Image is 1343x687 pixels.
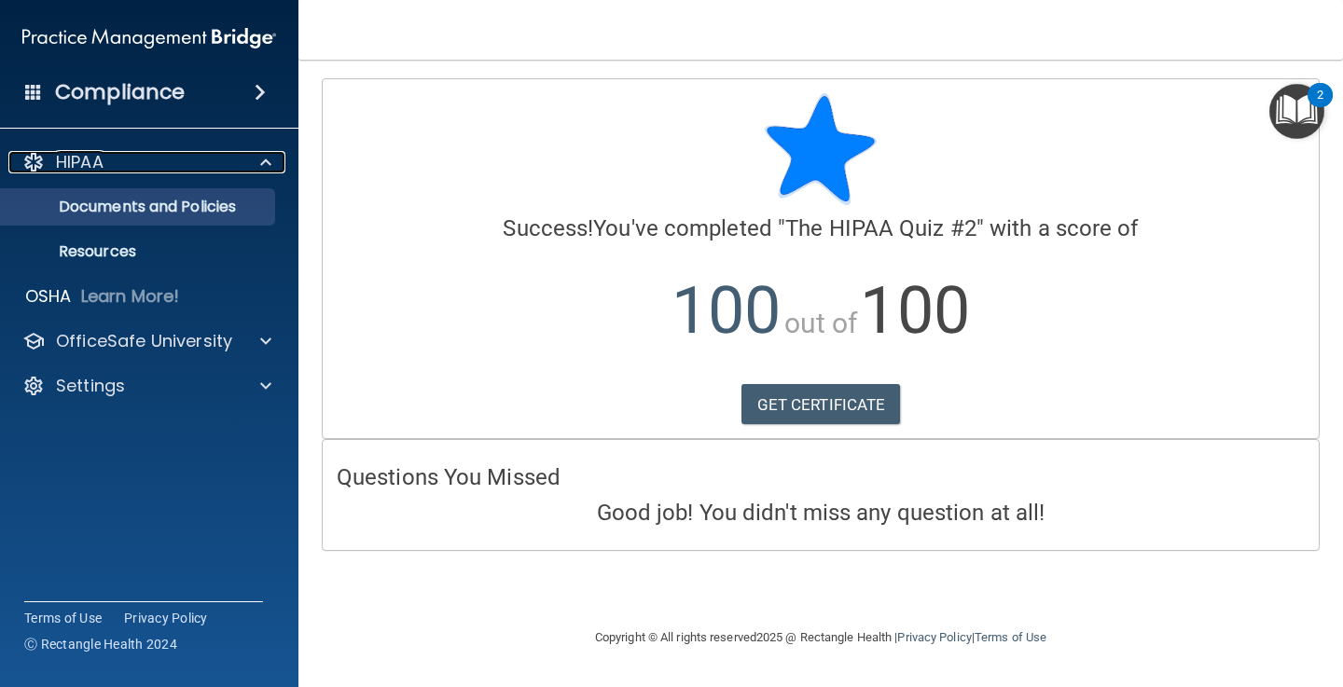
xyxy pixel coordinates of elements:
[56,330,232,352] p: OfficeSafe University
[480,608,1161,667] div: Copyright © All rights reserved 2025 @ Rectangle Health | |
[1317,95,1323,119] div: 2
[1269,84,1324,139] button: Open Resource Center, 2 new notifications
[25,285,72,308] p: OSHA
[12,242,267,261] p: Resources
[22,151,271,173] a: HIPAA
[671,272,781,349] span: 100
[81,285,180,308] p: Learn More!
[55,79,185,105] h4: Compliance
[124,609,208,627] a: Privacy Policy
[765,93,877,205] img: blue-star-rounded.9d042014.png
[56,375,125,397] p: Settings
[22,375,271,397] a: Settings
[337,501,1305,525] h4: Good job! You didn't miss any question at all!
[56,151,104,173] p: HIPAA
[503,215,593,241] span: Success!
[12,198,267,216] p: Documents and Policies
[337,216,1305,240] h4: You've completed " " with a score of
[897,630,971,644] a: Privacy Policy
[785,215,976,241] span: The HIPAA Quiz #2
[975,630,1046,644] a: Terms of Use
[741,384,901,425] a: GET CERTIFICATE
[22,20,276,57] img: PMB logo
[24,609,102,627] a: Terms of Use
[22,330,271,352] a: OfficeSafe University
[860,272,969,349] span: 100
[784,307,858,339] span: out of
[24,635,177,653] span: Ⓒ Rectangle Health 2024
[337,465,1305,489] h4: Questions You Missed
